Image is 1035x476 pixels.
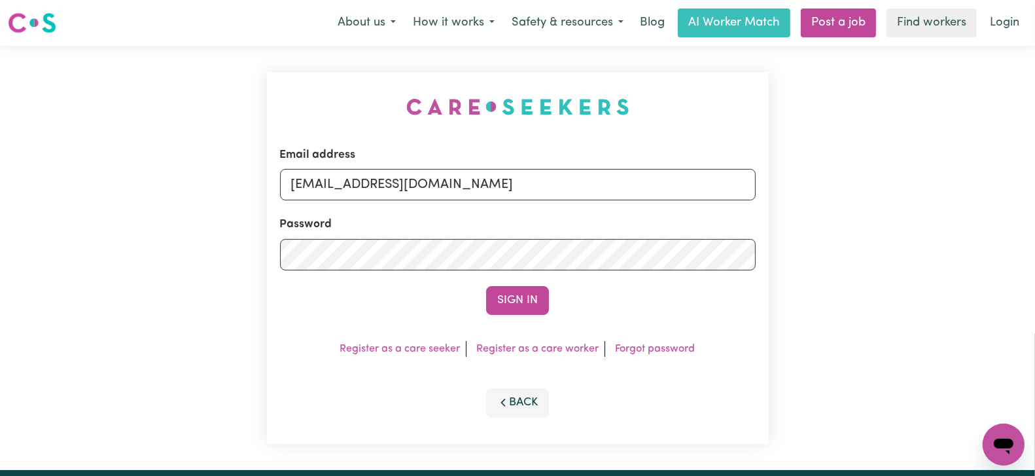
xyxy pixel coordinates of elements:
iframe: Button to launch messaging window [983,424,1025,466]
button: Back [486,388,549,417]
button: Safety & resources [503,9,632,37]
a: AI Worker Match [678,9,790,37]
label: Password [280,216,332,233]
a: Careseekers logo [8,8,56,38]
button: About us [329,9,404,37]
label: Email address [280,147,356,164]
a: Post a job [801,9,876,37]
a: Forgot password [616,344,695,354]
a: Find workers [886,9,977,37]
button: How it works [404,9,503,37]
button: Sign In [486,286,549,315]
img: Careseekers logo [8,11,56,35]
input: Email address [280,169,756,200]
a: Blog [632,9,673,37]
a: Login [982,9,1027,37]
a: Register as a care worker [477,344,599,354]
a: Register as a care seeker [340,344,461,354]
